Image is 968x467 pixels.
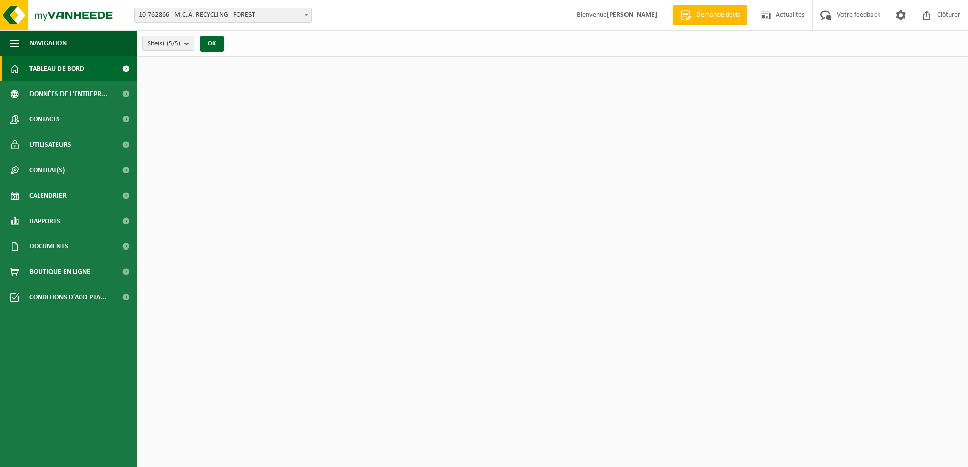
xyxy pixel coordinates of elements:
[135,8,311,22] span: 10-762866 - M.C.A. RECYCLING - FOREST
[29,234,68,259] span: Documents
[200,36,224,52] button: OK
[29,107,60,132] span: Contacts
[607,11,658,19] strong: [PERSON_NAME]
[167,40,180,47] count: (5/5)
[694,10,742,20] span: Demande devis
[29,285,106,310] span: Conditions d'accepta...
[29,30,67,56] span: Navigation
[29,56,84,81] span: Tableau de bord
[29,81,107,107] span: Données de l'entrepr...
[29,259,90,285] span: Boutique en ligne
[29,208,60,234] span: Rapports
[29,183,67,208] span: Calendrier
[142,36,194,51] button: Site(s)(5/5)
[134,8,312,23] span: 10-762866 - M.C.A. RECYCLING - FOREST
[673,5,747,25] a: Demande devis
[29,158,65,183] span: Contrat(s)
[148,36,180,51] span: Site(s)
[29,132,71,158] span: Utilisateurs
